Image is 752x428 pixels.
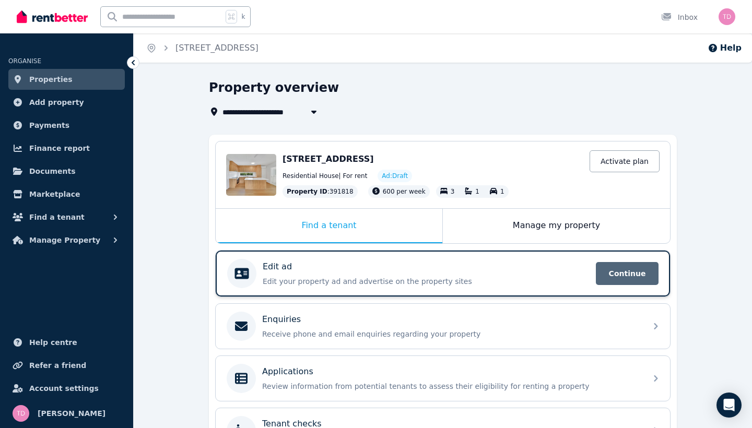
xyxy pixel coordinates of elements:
[8,57,41,65] span: ORGANISE
[263,260,292,273] p: Edit ad
[216,356,670,401] a: ApplicationsReview information from potential tenants to assess their eligibility for renting a p...
[8,378,125,399] a: Account settings
[262,329,640,339] p: Receive phone and email enquiries regarding your property
[8,138,125,159] a: Finance report
[443,209,670,243] div: Manage my property
[8,92,125,113] a: Add property
[8,332,125,353] a: Help centre
[590,150,660,172] a: Activate plan
[596,262,659,285] span: Continue
[241,13,245,21] span: k
[661,12,698,22] div: Inbox
[29,188,80,200] span: Marketplace
[29,165,76,177] span: Documents
[382,172,408,180] span: Ad: Draft
[8,115,125,136] a: Payments
[29,211,85,223] span: Find a tenant
[17,9,88,25] img: RentBetter
[262,313,301,326] p: Enquiries
[8,69,125,90] a: Properties
[38,407,105,420] span: [PERSON_NAME]
[283,172,367,180] span: Residential House | For rent
[287,187,327,196] span: Property ID
[475,188,479,195] span: 1
[708,42,742,54] button: Help
[8,184,125,205] a: Marketplace
[8,230,125,251] button: Manage Property
[29,73,73,86] span: Properties
[283,185,358,198] div: : 391818
[134,33,271,63] nav: Breadcrumb
[283,154,374,164] span: [STREET_ADDRESS]
[13,405,29,422] img: Tia Damrow
[451,188,455,195] span: 3
[383,188,426,195] span: 600 per week
[8,207,125,228] button: Find a tenant
[29,142,90,154] span: Finance report
[29,119,69,132] span: Payments
[29,382,99,395] span: Account settings
[262,381,640,391] p: Review information from potential tenants to assess their eligibility for renting a property
[216,209,442,243] div: Find a tenant
[29,359,86,372] span: Refer a friend
[8,355,125,376] a: Refer a friend
[500,188,504,195] span: 1
[209,79,339,96] h1: Property overview
[263,276,590,287] p: Edit your property ad and advertise on the property sites
[175,43,258,53] a: [STREET_ADDRESS]
[262,365,313,378] p: Applications
[716,393,742,418] div: Open Intercom Messenger
[216,304,670,349] a: EnquiriesReceive phone and email enquiries regarding your property
[216,251,670,296] a: Edit adEdit your property ad and advertise on the property sitesContinue
[8,161,125,182] a: Documents
[719,8,735,25] img: Tia Damrow
[29,96,84,109] span: Add property
[29,234,100,246] span: Manage Property
[29,336,77,349] span: Help centre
